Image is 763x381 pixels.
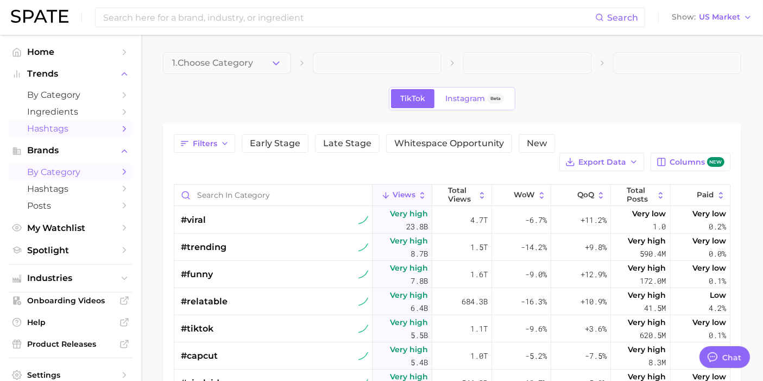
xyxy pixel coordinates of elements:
[406,220,428,233] span: 23.8b
[653,220,666,233] span: 1.0
[393,191,415,199] span: Views
[27,69,114,79] span: Trends
[492,185,552,206] button: WoW
[358,324,368,334] img: tiktok sustained riser
[607,13,638,23] span: Search
[9,66,133,82] button: Trends
[174,207,730,234] button: #viraltiktok sustained riserVery high23.8b4.7t-6.7%+11.2%Very low1.0Very low0.2%
[699,14,740,20] span: US Market
[710,289,726,302] span: Low
[9,43,133,60] a: Home
[709,220,726,233] span: 0.2%
[581,295,607,308] span: +10.9%
[358,351,368,361] img: tiktok sustained riser
[181,268,213,281] span: #funny
[692,207,726,220] span: Very low
[611,185,671,206] button: Total Posts
[707,157,724,167] span: new
[391,89,434,108] a: TikTok
[9,270,133,286] button: Industries
[394,139,504,148] span: Whitespace Opportunity
[559,153,644,171] button: Export Data
[432,185,492,206] button: Total Views
[174,234,730,261] button: #trendingtiktok sustained riserVery high8.7b1.5t-14.2%+9.8%Very high590.4mVery low0.0%
[640,274,666,288] span: 172.0m
[692,234,726,247] span: Very low
[669,10,755,24] button: ShowUS Market
[27,223,114,233] span: My Watchlist
[448,186,475,203] span: Total Views
[551,185,611,206] button: QoQ
[27,273,114,283] span: Industries
[174,134,235,153] button: Filters
[581,214,607,227] span: +11.2%
[525,268,547,281] span: -9.0%
[27,107,114,117] span: Ingredients
[692,316,726,329] span: Very low
[358,270,368,279] img: tiktok sustained riser
[672,14,696,20] span: Show
[411,356,428,369] span: 5.4b
[9,120,133,137] a: Hashtags
[181,295,228,308] span: #relatable
[27,90,114,100] span: by Category
[628,289,666,302] span: Very high
[9,242,133,259] a: Spotlight
[9,180,133,197] a: Hashtags
[671,185,730,206] button: Paid
[628,316,666,329] span: Very high
[525,322,547,335] span: -9.6%
[697,191,714,199] span: Paid
[525,349,547,363] span: -5.2%
[27,123,114,134] span: Hashtags
[27,146,114,155] span: Brands
[628,261,666,274] span: Very high
[640,329,666,342] span: 620.5m
[27,339,114,349] span: Product Releases
[181,322,213,335] span: #tiktok
[9,292,133,309] a: Onboarding Videos
[27,317,114,327] span: Help
[470,268,488,281] span: 1.6t
[411,274,428,288] span: 7.8b
[9,103,133,120] a: Ingredients
[514,191,535,199] span: WoW
[174,315,730,342] button: #tiktoktiktok sustained riserVery high5.5b1.1t-9.6%+3.6%Very high620.5mVery low0.1%
[390,261,428,274] span: Very high
[651,153,730,171] button: Columnsnew
[521,295,547,308] span: -16.3%
[470,214,488,227] span: 4.7t
[27,184,114,194] span: Hashtags
[9,336,133,352] a: Product Releases
[174,342,730,370] button: #capcuttiktok sustained riserVery high5.4b1.0t-5.2%-7.5%Very high8.3mLow1.4%
[525,214,547,227] span: -6.7%
[27,167,114,177] span: by Category
[470,241,488,254] span: 1.5t
[578,158,626,167] span: Export Data
[585,322,607,335] span: +3.6%
[27,47,114,57] span: Home
[193,139,217,148] span: Filters
[585,349,607,363] span: -7.5%
[470,349,488,363] span: 1.0t
[462,295,488,308] span: 684.3b
[521,241,547,254] span: -14.2%
[640,247,666,260] span: 590.4m
[250,139,300,148] span: Early Stage
[9,164,133,180] a: by Category
[181,241,226,254] span: #trending
[649,356,666,369] span: 8.3m
[323,139,371,148] span: Late Stage
[709,247,726,260] span: 0.0%
[181,214,206,227] span: #viral
[436,89,513,108] a: InstagramBeta
[390,289,428,302] span: Very high
[358,242,368,252] img: tiktok sustained riser
[27,245,114,255] span: Spotlight
[27,296,114,305] span: Onboarding Videos
[445,94,485,103] span: Instagram
[358,297,368,307] img: tiktok sustained riser
[172,58,253,68] span: 1. Choose Category
[633,207,666,220] span: Very low
[411,329,428,342] span: 5.5b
